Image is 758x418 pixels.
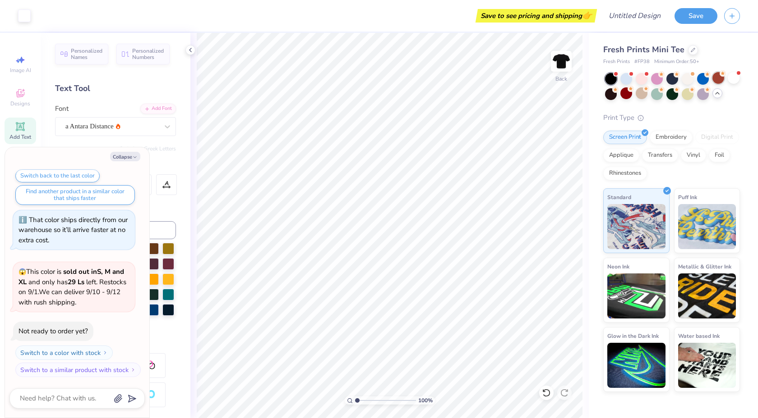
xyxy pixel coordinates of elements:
[678,343,736,388] img: Water based Ink
[55,104,69,114] label: Font
[678,331,720,341] span: Water based Ink
[102,350,108,355] img: Switch to a color with stock
[132,48,164,60] span: Personalized Numbers
[15,185,135,205] button: Find another product in a similar color that ships faster
[18,267,126,307] span: This color is and only has left . Restocks on 9/1. We can deliver 9/10 - 9/12 with rush shipping.
[15,169,100,182] button: Switch back to the last color
[9,133,31,141] span: Add Text
[18,267,124,286] strong: sold out in S, M and XL
[678,192,697,202] span: Puff Ink
[555,75,567,83] div: Back
[607,262,629,271] span: Neon Ink
[55,82,176,95] div: Text Tool
[10,67,31,74] span: Image AI
[18,215,128,245] div: That color ships directly from our warehouse so it’ll arrive faster at no extra cost.
[71,48,103,60] span: Personalized Names
[478,9,595,23] div: Save to see pricing and shipping
[654,58,699,66] span: Minimum Order: 50 +
[18,268,26,276] span: 😱
[607,343,666,388] img: Glow in the Dark Ink
[603,113,740,123] div: Print Type
[607,192,631,202] span: Standard
[603,58,630,66] span: Fresh Prints
[130,367,136,373] img: Switch to a similar product with stock
[603,131,647,144] div: Screen Print
[678,204,736,249] img: Puff Ink
[642,149,678,162] div: Transfers
[601,7,668,25] input: Untitled Design
[582,10,592,21] span: 👉
[695,131,739,144] div: Digital Print
[678,262,731,271] span: Metallic & Glitter Ink
[10,100,30,107] span: Designs
[650,131,693,144] div: Embroidery
[607,204,666,249] img: Standard
[709,149,730,162] div: Foil
[418,396,433,404] span: 100 %
[18,327,88,336] div: Not ready to order yet?
[603,149,639,162] div: Applique
[15,345,113,360] button: Switch to a color with stock
[603,167,647,180] div: Rhinestones
[607,331,659,341] span: Glow in the Dark Ink
[552,52,570,70] img: Back
[603,44,684,55] span: Fresh Prints Mini Tee
[678,273,736,318] img: Metallic & Glitter Ink
[634,58,650,66] span: # FP38
[607,273,666,318] img: Neon Ink
[140,104,176,114] div: Add Font
[68,277,84,286] strong: 29 Ls
[681,149,706,162] div: Vinyl
[15,363,141,377] button: Switch to a similar product with stock
[110,152,140,161] button: Collapse
[120,145,176,152] button: Switch to Greek Letters
[675,8,717,24] button: Save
